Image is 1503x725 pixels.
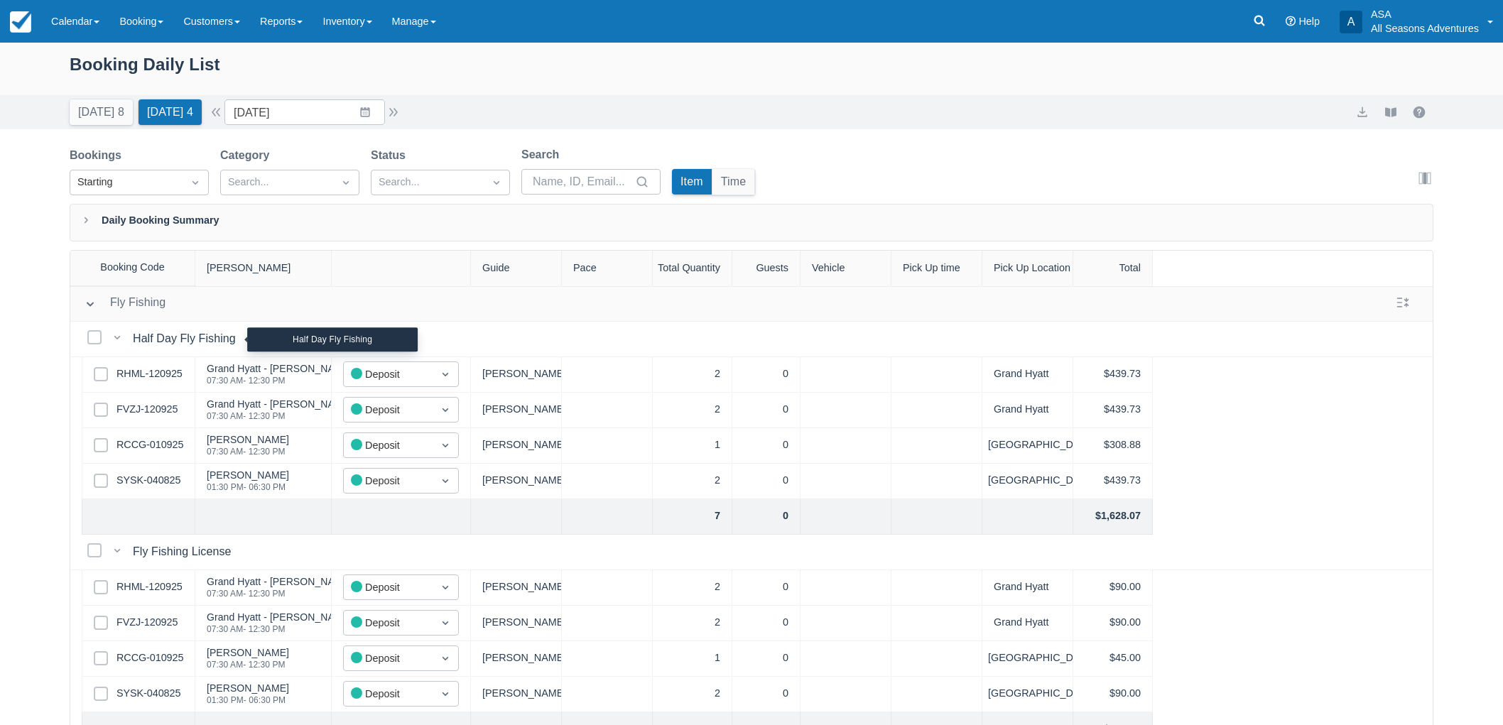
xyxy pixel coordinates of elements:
div: 0 [732,570,801,606]
div: 2 [653,464,732,499]
div: 0 [732,428,801,464]
div: 0 [732,464,801,499]
div: [GEOGRAPHIC_DATA] [982,428,1073,464]
div: [PERSON_NAME] [471,357,562,393]
div: [PERSON_NAME] [471,570,562,606]
div: Grand Hyatt [982,357,1073,393]
p: ASA [1371,7,1479,21]
div: $439.73 [1073,357,1153,393]
div: Starting [77,175,175,190]
div: 07:30 AM - 12:30 PM [207,589,352,598]
div: Deposit [351,579,425,596]
div: 07:30 AM - 12:30 PM [207,412,465,420]
a: RCCG-010925 [116,437,183,453]
div: Deposit [351,473,425,489]
button: Fly Fishing [79,291,171,317]
div: 2 [653,357,732,393]
div: Grand Hyatt - [PERSON_NAME] [207,577,352,587]
div: 1 [653,428,732,464]
div: Grand Hyatt - [PERSON_NAME][DEMOGRAPHIC_DATA] [207,399,465,409]
div: $45.00 [1073,641,1153,677]
div: 7 [653,499,732,535]
div: [GEOGRAPHIC_DATA] [982,677,1073,712]
div: Pick Up time [891,251,982,286]
label: Status [371,147,411,164]
div: 1 [653,641,732,677]
span: Dropdown icon [438,651,452,665]
div: Guide [471,251,562,286]
span: Dropdown icon [438,474,452,488]
div: Booking Daily List [70,51,1433,92]
div: [PERSON_NAME] [471,641,562,677]
p: All Seasons Adventures [1371,21,1479,36]
div: [PERSON_NAME] [207,470,289,480]
span: Dropdown icon [438,403,452,417]
div: [GEOGRAPHIC_DATA] [982,464,1073,499]
a: SYSK-040825 [116,473,180,489]
div: [PERSON_NAME] [207,683,289,693]
div: Total Quantity [653,251,732,286]
div: 2 [653,606,732,641]
a: RHML-120925 [116,579,183,595]
div: Pick Up Location [982,251,1073,286]
div: Grand Hyatt - [PERSON_NAME][DEMOGRAPHIC_DATA] [207,612,465,622]
div: $90.00 [1073,677,1153,712]
a: RHML-120925 [116,366,183,382]
div: 01:30 PM - 06:30 PM [207,483,289,491]
span: Help [1298,16,1320,27]
span: Dropdown icon [438,687,452,701]
div: 0 [732,393,801,428]
span: Dropdown icon [489,175,504,190]
div: [PERSON_NAME] [195,251,332,286]
div: 0 [732,357,801,393]
div: 0 [732,677,801,712]
div: Daily Booking Summary [70,204,1433,241]
span: Dropdown icon [339,175,353,190]
div: 01:30 PM - 06:30 PM [207,696,289,704]
div: [PERSON_NAME] [207,435,289,445]
div: Pace [562,251,653,286]
div: [PERSON_NAME] [471,428,562,464]
div: 2 [653,677,732,712]
input: Date [224,99,385,125]
div: Deposit [351,650,425,667]
div: Deposit [351,437,425,454]
div: $90.00 [1073,570,1153,606]
a: FVZJ-120925 [116,402,178,418]
div: [PERSON_NAME] [471,464,562,499]
img: checkfront-main-nav-mini-logo.png [10,11,31,33]
div: $439.73 [1073,464,1153,499]
div: [PERSON_NAME] [207,648,289,658]
label: Search [521,146,565,163]
div: Booking Code [70,251,195,285]
div: Grand Hyatt [982,393,1073,428]
div: [GEOGRAPHIC_DATA] [982,641,1073,677]
label: Bookings [70,147,127,164]
a: FVZJ-120925 [116,615,178,631]
div: 2 [653,570,732,606]
div: Vehicle [801,251,891,286]
div: Grand Hyatt [982,570,1073,606]
a: SYSK-040825 [116,686,180,702]
div: $90.00 [1073,606,1153,641]
div: [PERSON_NAME] [471,606,562,641]
div: 0 [732,499,801,535]
div: [PERSON_NAME] [471,677,562,712]
span: Dropdown icon [438,367,452,381]
div: Guests [732,251,801,286]
span: Dropdown icon [438,438,452,452]
div: $439.73 [1073,393,1153,428]
div: Grand Hyatt [982,606,1073,641]
label: Category [220,147,275,164]
button: export [1354,104,1371,121]
div: Deposit [351,366,425,383]
div: Total [1073,251,1153,286]
span: Dropdown icon [438,580,452,594]
div: Fly Fishing License [133,543,237,560]
div: 2 [653,393,732,428]
div: 07:30 AM - 12:30 PM [207,660,289,669]
div: Grand Hyatt - [PERSON_NAME] [207,364,352,374]
button: Item [672,169,712,195]
a: RCCG-010925 [116,650,183,666]
div: 07:30 AM - 12:30 PM [207,625,465,633]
